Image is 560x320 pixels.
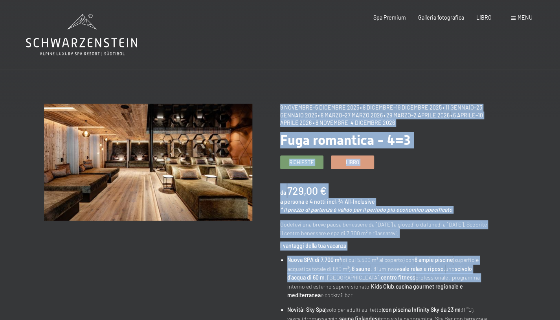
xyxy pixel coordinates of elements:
font: , 8 luminose [371,265,400,272]
a: LIBRO [476,14,492,21]
font: professionale , programma interno ed esterno supervisionato, [287,274,480,290]
font: 9 novembre–5 dicembre 2025 [280,104,359,111]
font: Kids Club [371,283,394,290]
font: Godetevi una breve pausa benessere da [DATE] a giovedì o da lunedì a [DATE]. Scoprite il centro b... [280,221,487,237]
font: , [GEOGRAPHIC_DATA], [325,274,381,281]
font: centro fitness [381,274,415,281]
a: Spa Premium [373,14,406,21]
font: I vantaggi della tua vacanza [280,242,346,249]
img: Fuga romantica - 4=3 [44,104,252,221]
font: • 8 marzo–27 marzo 2026 [318,112,383,119]
font: Richieste [289,159,314,165]
font: (superficie acquatica totale di 680 m²), [287,256,479,272]
a: Richieste [281,156,323,169]
font: Fuga romantica - 4=3 [280,132,411,148]
font: Libro [346,159,359,165]
font: Novità: Sky Spa [287,306,325,313]
font: 6 ampie piscine [415,256,453,263]
font: e cocktail bar [321,292,353,298]
font: (di cui 5.500 m² al coperto) con [342,256,415,263]
font: uno [445,265,455,272]
font: • 29 marzo–2 aprile 2026 [384,112,450,119]
font: 4 notti [310,198,326,205]
font: • 11 gennaio–23 gennaio 2026 [280,104,482,119]
font: * il prezzo di partenza è valido per il periodo più economico specificato [280,206,452,213]
a: Libro [331,156,374,169]
font: a persona e [280,198,308,205]
font: (solo per adulti sul tetto) [325,306,383,313]
font: Nuova SPA di 7.700 m² [287,256,342,263]
font: • 8 dicembre–19 dicembre 2025 [360,104,442,111]
font: 2026 • 8 novembre–4 dicembre 2026 [299,119,395,126]
font: sale relax e riposo, [400,265,445,272]
font: da [280,189,286,196]
font: 729,00 € [287,184,327,197]
a: Galleria fotografica [418,14,464,21]
font: , [394,283,396,290]
font: incl. ¾ All-Inclusive [327,198,375,205]
font: menu [518,14,532,21]
font: • 6 aprile–10 aprile [280,112,483,126]
font: con piscina Infinity Sky da 23 m [383,306,459,313]
font: 8 saune [352,265,371,272]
